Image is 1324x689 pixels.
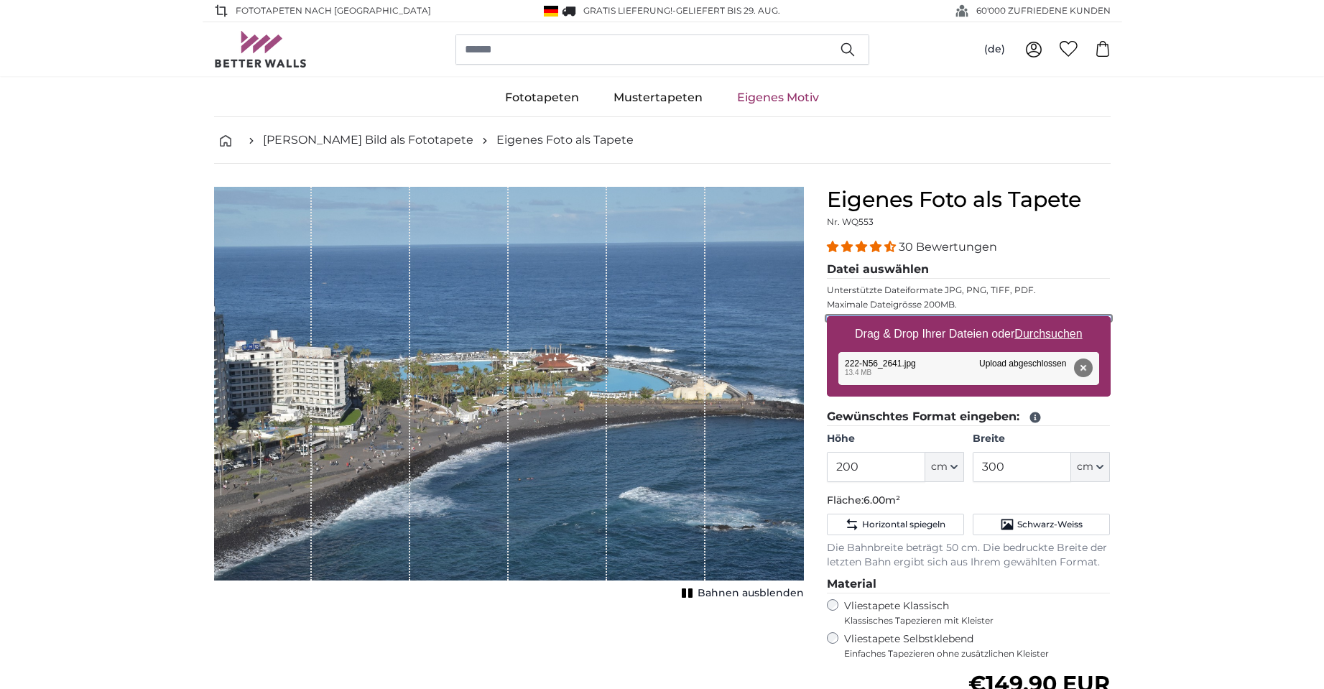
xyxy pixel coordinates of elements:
a: [PERSON_NAME] Bild als Fototapete [263,131,473,149]
img: Betterwalls [214,31,307,68]
img: Deutschland [544,6,558,17]
span: Bahnen ausblenden [698,586,804,601]
label: Höhe [827,432,964,446]
nav: breadcrumbs [214,117,1111,164]
p: Die Bahnbreite beträgt 50 cm. Die bedruckte Breite der letzten Bahn ergibt sich aus Ihrem gewählt... [827,541,1111,570]
button: Schwarz-Weiss [973,514,1110,535]
span: Schwarz-Weiss [1017,519,1083,530]
h1: Eigenes Foto als Tapete [827,187,1111,213]
span: 30 Bewertungen [899,240,997,254]
span: Einfaches Tapezieren ohne zusätzlichen Kleister [844,648,1111,660]
span: 4.33 stars [827,240,899,254]
span: Horizontal spiegeln [862,519,945,530]
a: Eigenes Foto als Tapete [496,131,634,149]
span: cm [931,460,948,474]
button: Bahnen ausblenden [677,583,804,604]
span: 6.00m² [864,494,900,507]
p: Fläche: [827,494,1111,508]
span: Fototapeten nach [GEOGRAPHIC_DATA] [236,4,431,17]
button: Horizontal spiegeln [827,514,964,535]
span: cm [1077,460,1093,474]
legend: Material [827,575,1111,593]
button: cm [925,452,964,482]
label: Breite [973,432,1110,446]
span: - [672,5,780,16]
a: Fototapeten [488,79,596,116]
button: (de) [973,37,1017,63]
span: GRATIS Lieferung! [583,5,672,16]
label: Vliestapete Selbstklebend [844,632,1111,660]
span: Nr. WQ553 [827,216,874,227]
u: Durchsuchen [1014,328,1082,340]
a: Eigenes Motiv [720,79,836,116]
div: 1 of 1 [214,187,804,604]
label: Drag & Drop Ihrer Dateien oder [849,320,1088,348]
span: Klassisches Tapezieren mit Kleister [844,615,1098,626]
legend: Gewünschtes Format eingeben: [827,408,1111,426]
legend: Datei auswählen [827,261,1111,279]
a: Mustertapeten [596,79,720,116]
p: Unterstützte Dateiformate JPG, PNG, TIFF, PDF. [827,285,1111,296]
span: Geliefert bis 29. Aug. [676,5,780,16]
span: 60'000 ZUFRIEDENE KUNDEN [976,4,1111,17]
p: Maximale Dateigrösse 200MB. [827,299,1111,310]
button: cm [1071,452,1110,482]
label: Vliestapete Klassisch [844,599,1098,626]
